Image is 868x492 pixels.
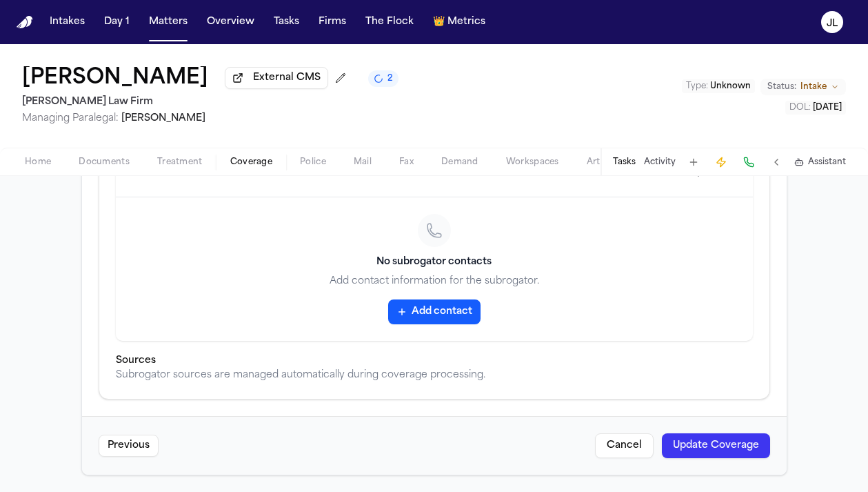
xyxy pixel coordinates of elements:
span: Status: [767,81,796,92]
span: Documents [79,157,130,168]
p: Add contact information for the subrogator. [132,275,736,288]
button: Edit DOL: 2025-09-07 [785,101,846,115]
button: Firms [313,10,352,35]
button: Matters [143,10,193,35]
h1: [PERSON_NAME] [22,66,208,91]
img: Finch Logo [17,16,33,29]
span: Demand [441,157,478,168]
button: Edit Type: Unknown [682,79,755,93]
button: Day 1 [99,10,135,35]
button: Add [686,161,736,186]
button: The Flock [360,10,419,35]
button: Cancel [595,433,654,458]
button: crownMetrics [427,10,491,35]
button: Activity [644,157,676,168]
span: External CMS [253,71,321,85]
span: Type : [686,82,708,90]
button: Create Immediate Task [711,152,731,172]
span: Workspaces [506,157,559,168]
span: Intake [800,81,827,92]
span: Managing Paralegal: [22,113,119,124]
span: Police [300,157,326,168]
div: Subrogator sources are managed automatically during coverage processing. [116,368,753,382]
span: Artifacts [587,157,624,168]
span: Fax [399,157,414,168]
button: Tasks [613,157,636,168]
span: Assistant [808,157,846,168]
span: 2 [387,73,393,84]
button: Add Task [684,152,703,172]
h2: [PERSON_NAME] Law Firm [22,94,398,110]
button: Edit matter name [22,66,208,91]
span: Coverage [230,157,272,168]
button: Previous [99,435,159,457]
button: Update Coverage [662,433,770,458]
a: Home [17,16,33,29]
span: Mail [354,157,372,168]
span: [PERSON_NAME] [121,113,205,124]
button: Tasks [268,10,305,35]
button: Overview [201,10,260,35]
h3: No subrogator contacts [132,255,736,269]
button: 2 active tasks [368,70,398,87]
button: Intakes [44,10,90,35]
span: Treatment [157,157,203,168]
span: Unknown [710,82,751,90]
span: [DATE] [813,104,842,112]
label: Sources [116,355,156,366]
span: Home [25,157,51,168]
button: Change status from Intake [760,79,846,95]
button: Add contact [388,299,481,324]
span: DOL : [789,104,811,112]
button: Assistant [794,157,846,168]
button: Make a Call [739,152,758,172]
button: External CMS [225,67,328,89]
